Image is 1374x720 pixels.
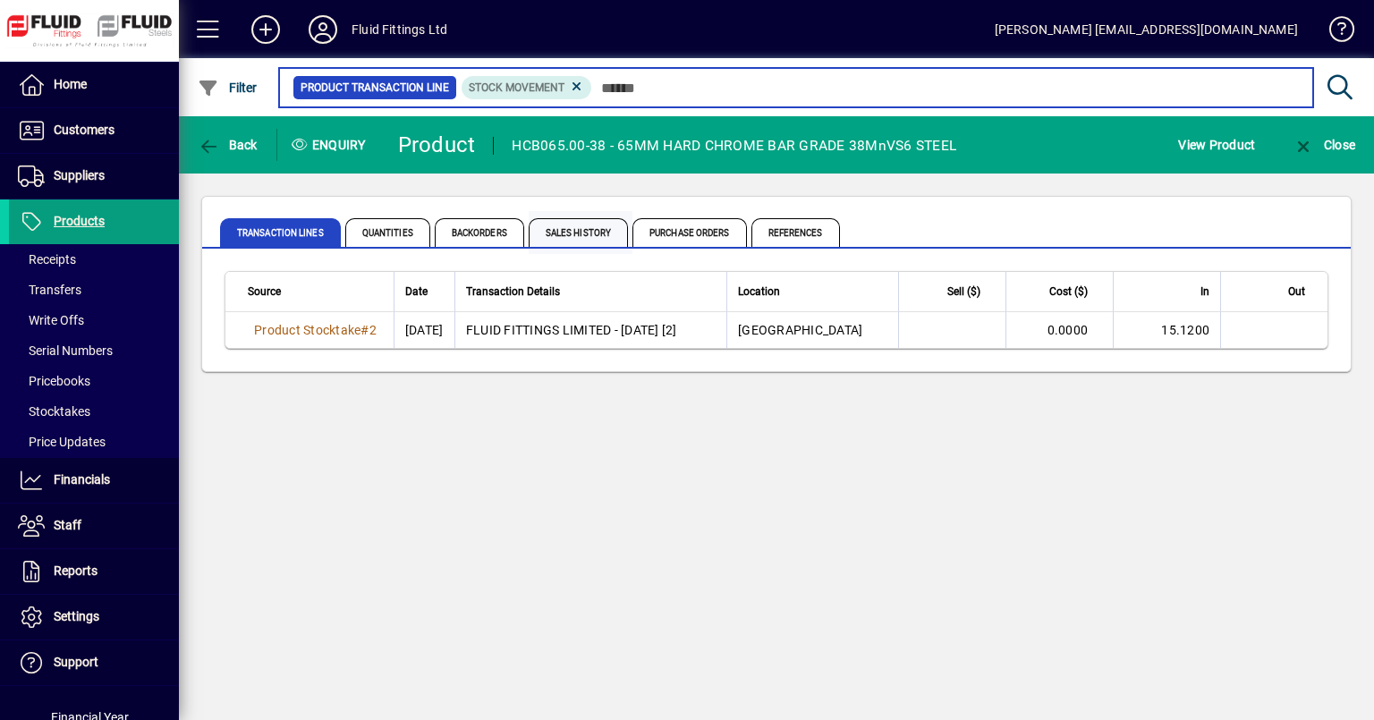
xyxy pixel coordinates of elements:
span: Filter [198,80,258,95]
span: # [360,323,369,337]
td: [DATE] [394,312,454,348]
span: Date [405,282,428,301]
span: [GEOGRAPHIC_DATA] [738,323,862,337]
span: Product Transaction Line [301,79,449,97]
span: Backorders [435,218,524,247]
a: Support [9,640,179,685]
span: Quantities [345,218,430,247]
span: Transaction Details [466,282,560,301]
a: Suppliers [9,154,179,199]
a: Reports [9,549,179,594]
span: References [751,218,840,247]
span: Staff [54,518,81,532]
span: Suppliers [54,168,105,182]
a: Product Stocktake#2 [248,320,383,340]
span: Write Offs [18,313,84,327]
span: Location [738,282,780,301]
span: Serial Numbers [18,343,113,358]
app-page-header-button: Close enquiry [1274,129,1374,161]
a: Receipts [9,244,179,275]
a: Settings [9,595,179,640]
a: Customers [9,108,179,153]
span: Stocktakes [18,404,90,419]
td: FLUID FITTINGS LIMITED - [DATE] [2] [454,312,726,348]
span: Close [1293,138,1355,152]
span: Settings [54,609,99,623]
span: 2 [369,323,377,337]
span: Customers [54,123,114,137]
span: Reports [54,563,98,578]
span: Cost ($) [1049,282,1088,301]
span: Transaction Lines [220,218,341,247]
button: Filter [193,72,262,104]
span: Stock movement [469,81,564,94]
span: Source [248,282,281,301]
span: View Product [1178,131,1255,159]
a: Staff [9,504,179,548]
button: View Product [1174,129,1259,161]
div: Product [398,131,476,159]
div: Sell ($) [910,282,997,301]
span: Home [54,77,87,91]
span: Back [198,138,258,152]
button: Profile [294,13,352,46]
div: Enquiry [277,131,385,159]
td: 0.0000 [1005,312,1113,348]
span: In [1200,282,1209,301]
div: Cost ($) [1017,282,1104,301]
span: Receipts [18,252,76,267]
button: Add [237,13,294,46]
a: Serial Numbers [9,335,179,366]
button: Close [1288,129,1360,161]
span: Financials [54,472,110,487]
span: Price Updates [18,435,106,449]
a: Transfers [9,275,179,305]
app-page-header-button: Back [179,129,277,161]
span: Transfers [18,283,81,297]
div: Location [738,282,887,301]
a: Home [9,63,179,107]
a: Price Updates [9,427,179,457]
div: Fluid Fittings Ltd [352,15,447,44]
span: Sell ($) [947,282,980,301]
a: Pricebooks [9,366,179,396]
div: Date [405,282,444,301]
div: HCB065.00-38 - 65MM HARD CHROME BAR GRADE 38MnVS6 STEEL [512,131,956,160]
button: Back [193,129,262,161]
a: Stocktakes [9,396,179,427]
a: Financials [9,458,179,503]
a: Knowledge Base [1316,4,1352,62]
span: Purchase Orders [632,218,747,247]
div: Source [248,282,383,301]
div: [PERSON_NAME] [EMAIL_ADDRESS][DOMAIN_NAME] [995,15,1298,44]
span: Product Stocktake [254,323,360,337]
span: Sales History [529,218,628,247]
span: Products [54,214,105,228]
a: Write Offs [9,305,179,335]
span: Out [1288,282,1305,301]
span: 15.1200 [1161,323,1209,337]
span: Pricebooks [18,374,90,388]
span: Support [54,655,98,669]
mat-chip: Product Transaction Type: Stock movement [462,76,592,99]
